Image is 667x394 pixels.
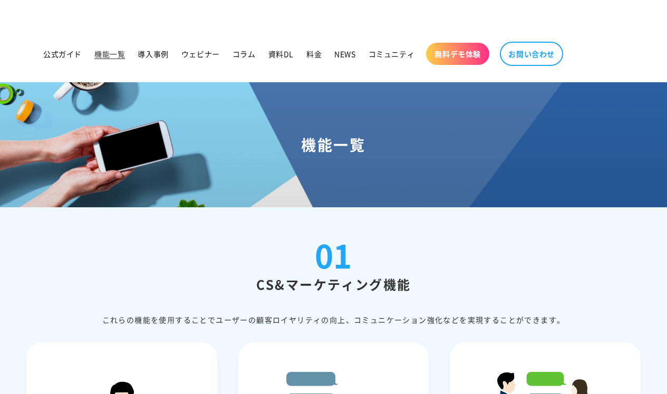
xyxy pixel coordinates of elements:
[26,276,641,292] h2: CS&マーケティング機能
[226,43,262,65] a: コラム
[500,42,563,66] a: お問い合わせ
[334,49,355,59] span: NEWS
[88,43,131,65] a: 機能一覧
[426,43,489,65] a: 無料デモ体験
[328,43,362,65] a: NEWS
[369,49,415,59] span: コミュニティ
[131,43,175,65] a: 導入事例
[181,49,220,59] span: ウェビナー
[306,49,322,59] span: 料金
[26,313,641,326] div: これらの機能を使⽤することでユーザーの顧客ロイヤリティの向上、コミュニケーション強化などを実現することができます。
[262,43,300,65] a: 資料DL
[138,49,168,59] span: 導入事例
[37,43,88,65] a: 公式ガイド
[300,43,328,65] a: 料金
[175,43,226,65] a: ウェビナー
[13,135,654,154] h1: 機能一覧
[43,49,82,59] span: 公式ガイド
[233,49,256,59] span: コラム
[268,49,294,59] span: 資料DL
[94,49,125,59] span: 機能一覧
[434,49,481,59] span: 無料デモ体験
[508,49,555,59] span: お問い合わせ
[315,239,352,271] div: 01
[362,43,421,65] a: コミュニティ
